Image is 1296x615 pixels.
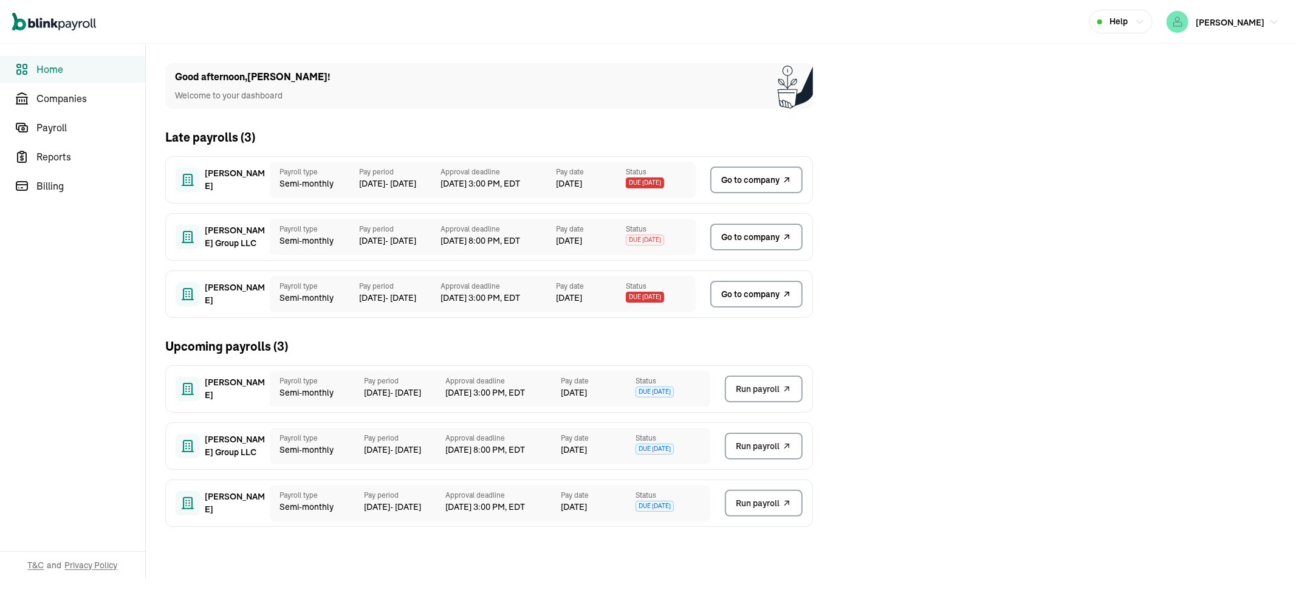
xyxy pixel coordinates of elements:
[441,281,556,292] span: Approval deadline
[626,177,664,188] span: Due [DATE]
[636,501,674,512] span: Due [DATE]
[721,288,780,301] span: Go to company
[561,376,636,387] span: Pay date
[626,224,696,235] span: Status
[28,559,44,571] span: T&C
[556,224,626,235] span: Pay date
[47,559,62,571] span: and
[561,433,636,444] span: Pay date
[736,497,780,510] span: Run payroll
[721,174,780,187] span: Go to company
[279,444,354,456] span: Semi-monthly
[445,376,561,387] span: Approval deadline
[561,444,587,456] span: [DATE]
[636,490,710,501] span: Status
[279,490,354,501] span: Payroll type
[205,433,266,459] span: [PERSON_NAME] Group LLC
[364,490,445,501] span: Pay period
[561,501,587,514] span: [DATE]
[279,376,354,387] span: Payroll type
[36,179,145,193] span: Billing
[359,224,441,235] span: Pay period
[1235,557,1296,615] iframe: Chat Widget
[279,235,349,247] span: Semi-monthly
[359,167,441,177] span: Pay period
[725,433,803,459] button: Run payroll
[626,292,664,303] span: Due [DATE]
[445,501,561,514] span: [DATE] 3:00 PM, EDT
[36,120,145,135] span: Payroll
[359,235,441,247] span: [DATE] - [DATE]
[359,281,441,292] span: Pay period
[626,281,696,292] span: Status
[65,559,118,571] span: Privacy Policy
[1109,15,1128,28] span: Help
[165,128,255,146] h2: Late payrolls ( 3 )
[279,224,349,235] span: Payroll type
[12,4,96,40] nav: Global
[364,501,445,514] span: [DATE] - [DATE]
[36,91,145,106] span: Companies
[279,387,354,399] span: Semi-monthly
[636,376,710,387] span: Status
[359,292,441,304] span: [DATE] - [DATE]
[710,224,803,250] a: Go to company
[556,281,626,292] span: Pay date
[445,444,561,456] span: [DATE] 8:00 PM, EDT
[165,337,288,356] h2: Upcoming payrolls ( 3 )
[205,167,266,193] span: [PERSON_NAME]
[364,433,445,444] span: Pay period
[279,167,349,177] span: Payroll type
[445,433,561,444] span: Approval deadline
[279,177,349,190] span: Semi-monthly
[710,281,803,307] a: Go to company
[778,63,813,109] img: Plant illustration
[205,490,266,516] span: [PERSON_NAME]
[364,444,445,456] span: [DATE] - [DATE]
[279,501,354,514] span: Semi-monthly
[636,444,674,455] span: Due [DATE]
[1196,17,1264,28] span: [PERSON_NAME]
[626,167,696,177] span: Status
[441,167,556,177] span: Approval deadline
[1162,9,1284,35] button: [PERSON_NAME]
[359,177,441,190] span: [DATE] - [DATE]
[721,231,780,244] span: Go to company
[175,70,331,84] h1: Good afternoon , [PERSON_NAME] !
[725,376,803,402] button: Run payroll
[736,383,780,396] span: Run payroll
[445,387,561,399] span: [DATE] 3:00 PM, EDT
[364,376,445,387] span: Pay period
[556,235,582,247] span: [DATE]
[441,177,556,190] span: [DATE] 3:00 PM, EDT
[626,235,664,246] span: Due [DATE]
[36,62,145,77] span: Home
[1089,10,1153,33] button: Help
[725,490,803,517] button: Run payroll
[556,167,626,177] span: Pay date
[710,167,803,193] a: Go to company
[561,490,636,501] span: Pay date
[279,292,349,304] span: Semi-monthly
[36,149,145,164] span: Reports
[441,292,556,304] span: [DATE] 3:00 PM, EDT
[205,281,266,307] span: [PERSON_NAME]
[445,490,561,501] span: Approval deadline
[175,89,331,102] p: Welcome to your dashboard
[636,387,674,397] span: Due [DATE]
[279,433,354,444] span: Payroll type
[441,224,556,235] span: Approval deadline
[279,281,349,292] span: Payroll type
[736,440,780,453] span: Run payroll
[556,177,582,190] span: [DATE]
[205,224,266,250] span: [PERSON_NAME] Group LLC
[561,387,587,399] span: [DATE]
[556,292,582,304] span: [DATE]
[364,387,445,399] span: [DATE] - [DATE]
[636,433,710,444] span: Status
[205,376,266,402] span: [PERSON_NAME]
[441,235,556,247] span: [DATE] 8:00 PM, EDT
